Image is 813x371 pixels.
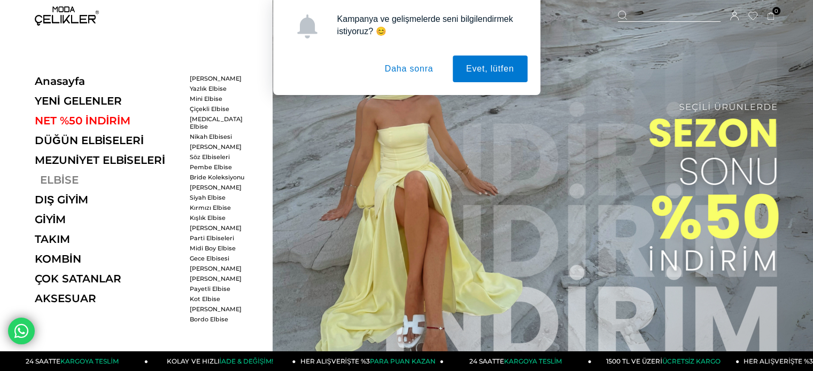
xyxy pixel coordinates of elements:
[190,285,251,293] a: Payetli Elbise
[370,357,436,365] span: PARA PUAN KAZAN
[190,173,251,181] a: Bride Koleksiyonu
[35,94,182,107] a: YENİ GELENLER
[190,315,251,323] a: Bordo Elbise
[329,13,528,37] div: Kampanya ve gelişmelerde seni bilgilendirmek istiyoruz? 😊
[190,143,251,151] a: [PERSON_NAME]
[35,213,182,226] a: GİYİM
[592,351,740,371] a: 1500 TL VE ÜZERİÜCRETSİZ KARGO
[35,252,182,265] a: KOMBİN
[190,214,251,222] a: Kışlık Elbise
[190,194,251,201] a: Siyah Elbise
[35,114,182,127] a: NET %50 İNDİRİM
[453,56,528,82] button: Evet, lütfen
[190,204,251,211] a: Kırmızı Elbise
[504,357,562,365] span: KARGOYA TESLİM
[35,233,182,246] a: TAKIM
[190,105,251,113] a: Çiçekli Elbise
[190,115,251,130] a: [MEDICAL_DATA] Elbise
[444,351,592,371] a: 24 SAATTEKARGOYA TESLİM
[190,244,251,252] a: Midi Boy Elbise
[35,292,182,305] a: AKSESUAR
[190,295,251,303] a: Kot Elbise
[190,95,251,102] a: Mini Elbise
[35,272,182,285] a: ÇOK SATANLAR
[190,184,251,191] a: [PERSON_NAME]
[148,351,296,371] a: KOLAY VE HIZLIİADE & DEĞİŞİM!
[190,234,251,242] a: Parti Elbiseleri
[219,357,273,365] span: İADE & DEĞİŞİM!
[190,224,251,232] a: [PERSON_NAME]
[35,173,182,186] a: ELBİSE
[35,193,182,206] a: DIŞ GİYİM
[35,154,182,167] a: MEZUNİYET ELBİSELERİ
[190,153,251,161] a: Söz Elbiseleri
[190,265,251,272] a: [PERSON_NAME]
[60,357,118,365] span: KARGOYA TESLİM
[35,134,182,147] a: DÜĞÜN ELBİSELERİ
[1,351,149,371] a: 24 SAATTEKARGOYA TESLİM
[190,133,251,140] a: Nikah Elbisesi
[190,305,251,313] a: [PERSON_NAME]
[295,14,319,38] img: notification icon
[190,255,251,262] a: Gece Elbisesi
[190,275,251,282] a: [PERSON_NAME]
[371,56,447,82] button: Daha sonra
[190,163,251,171] a: Pembe Elbise
[662,357,721,365] span: ÜCRETSİZ KARGO
[296,351,444,371] a: HER ALIŞVERİŞTE %3PARA PUAN KAZAN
